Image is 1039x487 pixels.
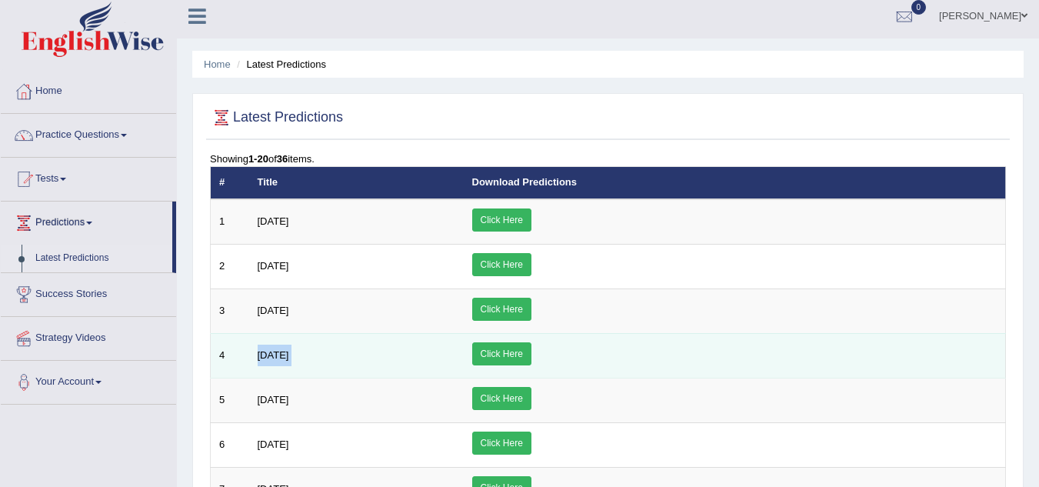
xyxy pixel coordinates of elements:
[1,361,176,399] a: Your Account
[258,439,289,450] span: [DATE]
[211,378,249,422] td: 5
[211,199,249,245] td: 1
[1,158,176,196] a: Tests
[1,70,176,108] a: Home
[472,298,531,321] a: Click Here
[211,167,249,199] th: #
[211,333,249,378] td: 4
[258,394,289,405] span: [DATE]
[204,58,231,70] a: Home
[248,153,268,165] b: 1-20
[277,153,288,165] b: 36
[211,422,249,467] td: 6
[249,167,464,199] th: Title
[211,289,249,333] td: 3
[1,317,176,355] a: Strategy Videos
[258,349,289,361] span: [DATE]
[472,432,531,455] a: Click Here
[464,167,1006,199] th: Download Predictions
[472,253,531,276] a: Click Here
[1,273,176,312] a: Success Stories
[472,387,531,410] a: Click Here
[233,57,326,72] li: Latest Predictions
[1,202,172,240] a: Predictions
[472,208,531,232] a: Click Here
[258,305,289,316] span: [DATE]
[211,244,249,289] td: 2
[472,342,531,365] a: Click Here
[1,114,176,152] a: Practice Questions
[210,106,343,129] h2: Latest Predictions
[258,260,289,272] span: [DATE]
[28,245,172,272] a: Latest Predictions
[210,152,1006,166] div: Showing of items.
[258,215,289,227] span: [DATE]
